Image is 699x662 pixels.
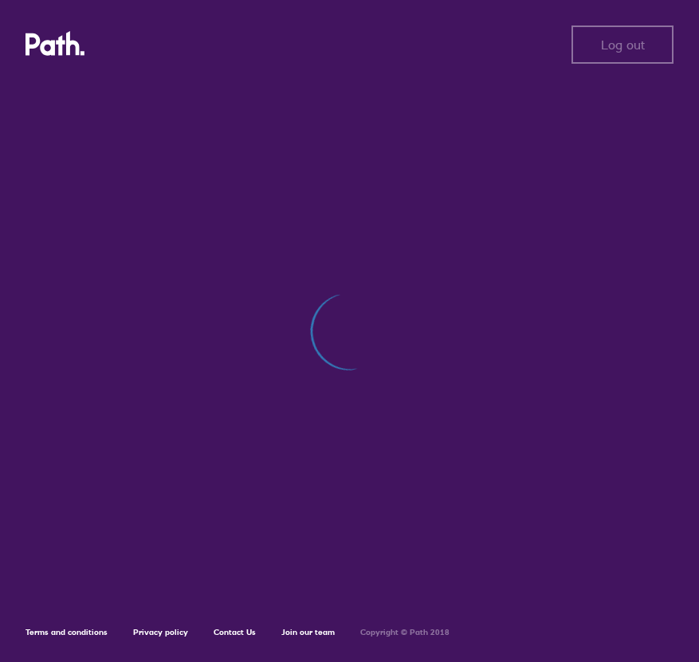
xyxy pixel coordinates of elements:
a: Contact Us [214,627,256,637]
a: Join our team [281,627,335,637]
button: Log out [571,25,673,64]
h6: Copyright © Path 2018 [360,628,450,637]
a: Terms and conditions [26,627,108,637]
span: Log out [601,37,645,52]
a: Privacy policy [133,627,188,637]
